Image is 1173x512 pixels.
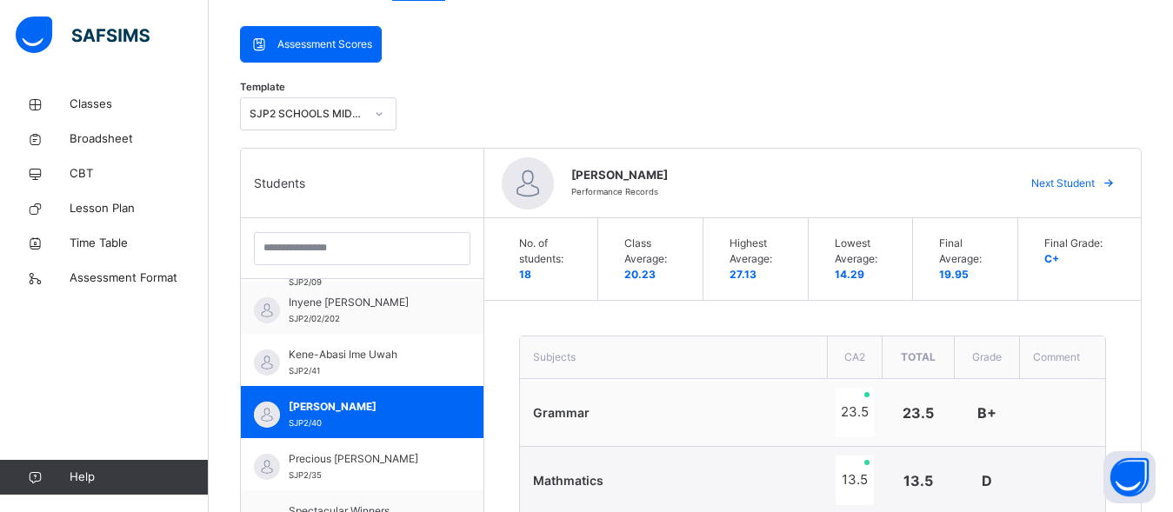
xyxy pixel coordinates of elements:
[254,402,280,428] img: default.svg
[520,336,827,379] th: Subjects
[939,236,1000,267] span: Final Average:
[289,451,444,467] span: Precious [PERSON_NAME]
[977,404,996,422] span: B+
[289,399,444,415] span: [PERSON_NAME]
[1020,336,1105,379] th: Comment
[901,350,936,363] span: Total
[70,130,209,148] span: Broadsheet
[836,388,874,437] div: 23.5
[835,236,896,267] span: Lowest Average:
[903,404,934,422] span: 23.5
[519,236,580,267] span: No. of students:
[982,472,992,489] span: D
[289,314,340,323] span: SJP2/02/202
[1031,176,1095,191] span: Next Student
[533,473,603,488] span: Mathmatics
[624,236,685,267] span: Class Average:
[519,268,531,281] span: 18
[254,349,280,376] img: default.svg
[16,17,150,53] img: safsims
[1044,236,1106,251] span: Final Grade:
[624,268,656,281] span: 20.23
[1103,451,1156,503] button: Open asap
[954,336,1019,379] th: Grade
[70,96,209,113] span: Classes
[827,336,883,379] th: CA2
[903,472,933,489] span: 13.5
[939,268,969,281] span: 19.95
[254,297,280,323] img: default.svg
[70,469,208,486] span: Help
[571,187,658,196] span: Performance Records
[571,167,1000,184] span: [PERSON_NAME]
[289,366,320,376] span: SJP2/41
[1044,252,1059,265] span: C+
[502,157,554,209] img: default.svg
[70,165,209,183] span: CBT
[240,80,285,95] span: Template
[730,268,756,281] span: 27.13
[277,37,372,52] span: Assessment Scores
[289,347,444,362] span: Kene-Abasi Ime Uwah
[533,405,590,420] span: Grammar
[835,268,864,281] span: 14.29
[289,470,322,480] span: SJP2/35
[836,455,874,505] div: 13.5
[250,106,364,122] div: SJP2 SCHOOLS MID-TERM REPORT
[254,174,305,192] span: Students
[730,236,790,267] span: Highest Average:
[289,418,322,428] span: SJP2/40
[289,295,444,310] span: Inyene [PERSON_NAME]
[70,269,209,287] span: Assessment Format
[70,200,209,217] span: Lesson Plan
[70,235,209,252] span: Time Table
[254,454,280,480] img: default.svg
